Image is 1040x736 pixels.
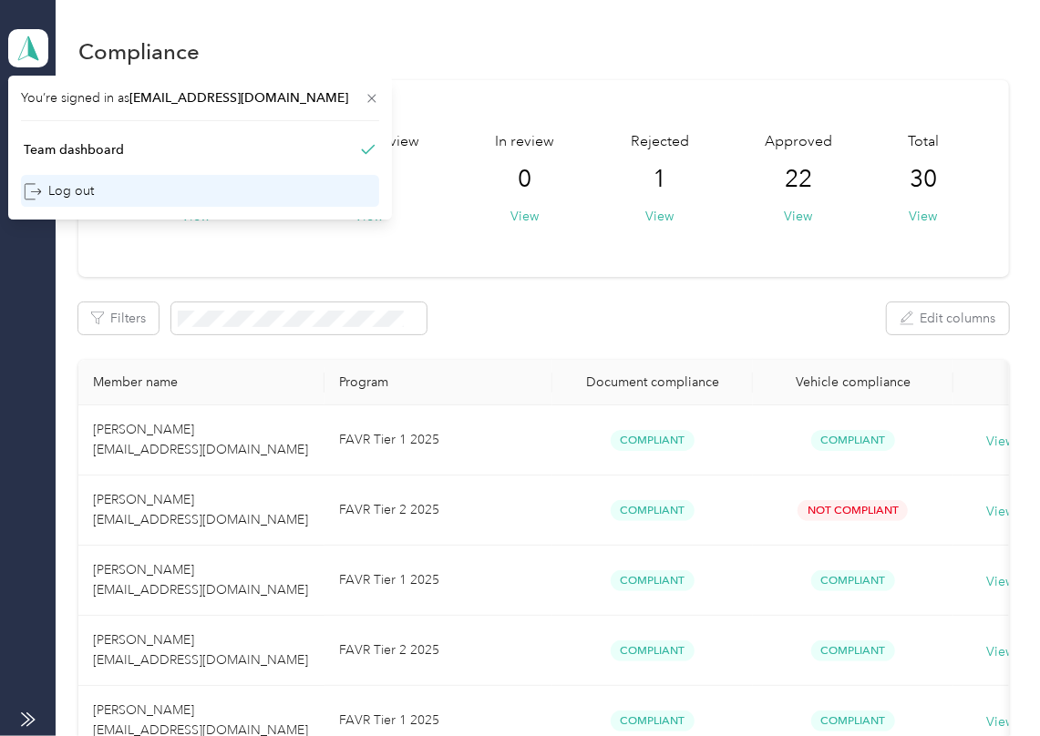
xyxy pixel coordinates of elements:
[611,640,695,661] span: Compliant
[519,165,532,194] span: 0
[938,634,1040,736] iframe: Everlance-gr Chat Button Frame
[908,131,939,153] span: Total
[765,131,832,153] span: Approved
[129,90,348,106] span: [EMAIL_ADDRESS][DOMAIN_NAME]
[24,181,94,200] div: Log out
[887,302,1009,334] button: Edit columns
[93,422,308,457] span: [PERSON_NAME] [EMAIL_ADDRESS][DOMAIN_NAME]
[811,640,895,661] span: Compliant
[324,405,552,475] td: FAVR Tier 1 2025
[78,302,159,334] button: Filters
[78,360,324,405] th: Member name
[496,131,555,153] span: In review
[909,207,937,226] button: View
[631,131,689,153] span: Rejected
[910,165,937,194] span: 30
[78,42,200,61] h1: Compliance
[611,710,695,731] span: Compliant
[324,475,552,546] td: FAVR Tier 2 2025
[811,430,895,451] span: Compliant
[511,207,540,226] button: View
[798,500,908,521] span: Not Compliant
[324,546,552,616] td: FAVR Tier 1 2025
[324,616,552,686] td: FAVR Tier 2 2025
[767,374,939,390] div: Vehicle compliance
[811,710,895,731] span: Compliant
[611,430,695,451] span: Compliant
[611,570,695,591] span: Compliant
[785,165,812,194] span: 22
[784,207,812,226] button: View
[93,562,308,598] span: [PERSON_NAME] [EMAIL_ADDRESS][DOMAIN_NAME]
[24,140,124,159] div: Team dashboard
[645,207,674,226] button: View
[567,374,738,390] div: Document compliance
[324,360,552,405] th: Program
[611,500,695,521] span: Compliant
[93,492,308,527] span: [PERSON_NAME] [EMAIL_ADDRESS][DOMAIN_NAME]
[93,632,308,668] span: [PERSON_NAME] [EMAIL_ADDRESS][DOMAIN_NAME]
[21,88,379,107] span: You’re signed in as
[811,570,895,591] span: Compliant
[653,165,666,194] span: 1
